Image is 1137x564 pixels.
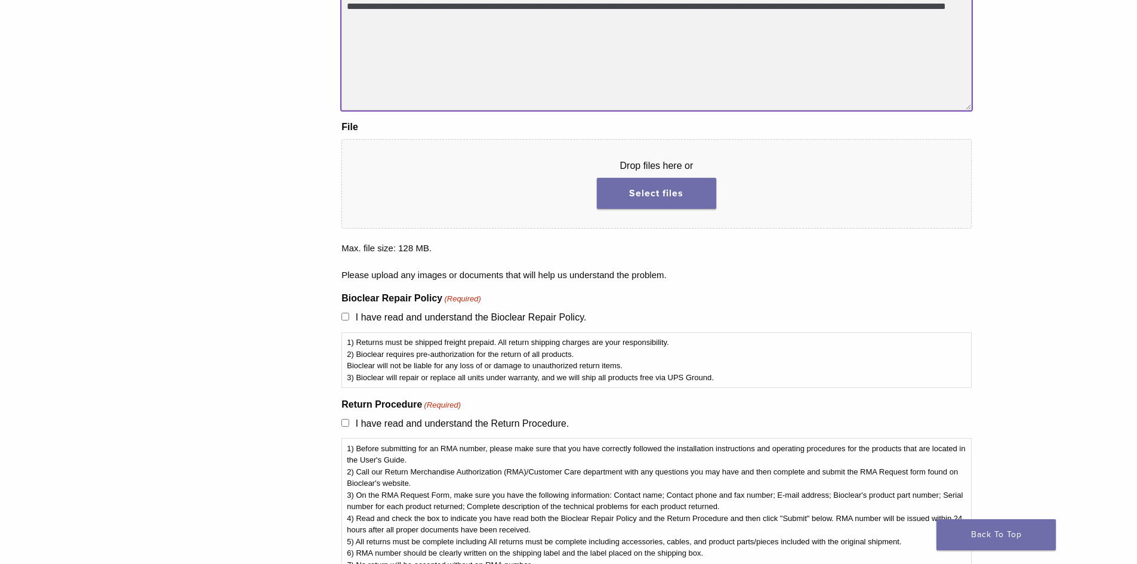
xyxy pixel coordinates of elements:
span: Max. file size: 128 MB. [341,234,971,255]
label: I have read and understand the Return Procedure. [356,418,569,429]
button: select files, file [597,178,716,209]
label: File [341,120,358,134]
legend: Return Procedure [341,397,971,412]
span: Drop files here or [361,159,951,173]
span: (Required) [443,293,481,305]
span: (Required) [423,399,461,411]
a: Back To Top [936,519,1056,550]
div: 1) Returns must be shipped freight prepaid. All return shipping charges are your responsibility. ... [341,332,971,388]
label: I have read and understand the Bioclear Repair Policy. [356,312,587,322]
div: Please upload any images or documents that will help us understand the problem. [341,261,971,282]
legend: Bioclear Repair Policy [341,291,971,306]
